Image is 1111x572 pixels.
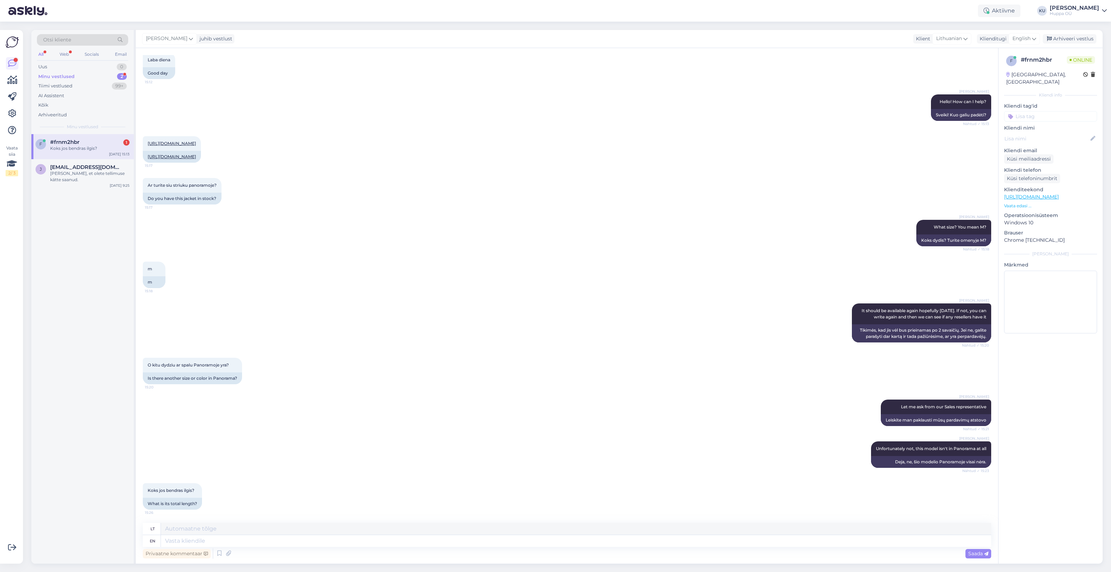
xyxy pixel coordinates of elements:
div: [DATE] 15:13 [109,152,130,157]
div: Klienditugi [977,35,1007,42]
div: Koks jos bendras ilgis? [50,145,130,152]
div: [GEOGRAPHIC_DATA], [GEOGRAPHIC_DATA] [1006,71,1083,86]
span: f [39,141,42,147]
div: Koks dydis? Turite omenyje M? [916,234,991,246]
div: Aktiivne [978,5,1020,17]
span: [PERSON_NAME] [959,394,989,399]
div: Is there another size or color in Panorama? [143,372,242,384]
div: Deja, ne, šio modelio Panoramoje visai nėra. [871,456,991,468]
div: lt [150,523,155,535]
div: KU [1037,6,1047,16]
div: Kliendi info [1004,92,1097,98]
p: Brauser [1004,229,1097,237]
img: Askly Logo [6,36,19,49]
span: It should be available again hopefully [DATE]. If not, you can write again and then we can see if... [862,308,987,319]
p: Kliendi email [1004,147,1097,154]
span: Hello! How can I help? [940,99,986,104]
span: j [40,167,42,172]
a: [URL][DOMAIN_NAME] [148,141,196,146]
span: Laba diena [148,57,170,62]
div: [DATE] 9:25 [110,183,130,188]
span: [PERSON_NAME] [959,214,989,219]
div: 2 [117,73,127,80]
a: [URL][DOMAIN_NAME] [1004,194,1059,200]
span: Unfortunately not, this model isn't in Panorama at all [876,446,986,451]
span: #frnm2hbr [50,139,79,145]
span: 15:17 [145,205,171,210]
span: What size? You mean M? [934,224,986,230]
div: 1 [123,139,130,146]
div: Huppa OÜ [1050,11,1099,16]
span: Nähtud ✓ 15:13 [963,121,989,126]
div: Email [114,50,128,59]
span: 15:26 [145,510,171,515]
span: Otsi kliente [43,36,71,44]
div: 2 / 3 [6,170,18,176]
div: Socials [83,50,100,59]
span: Online [1067,56,1095,64]
p: Klienditeekond [1004,186,1097,193]
span: Let me ask from our Sales representative [901,404,986,409]
div: Tiimi vestlused [38,83,72,90]
a: [PERSON_NAME]Huppa OÜ [1050,5,1107,16]
div: Küsi telefoninumbrit [1004,174,1060,183]
div: [PERSON_NAME] [1004,251,1097,257]
div: Kõik [38,102,48,109]
div: Tikimės, kad jis vėl bus prieinamas po 2 savaičių. Jei ne, galite parašyti dar kartą ir tada paži... [852,324,991,342]
div: m [143,276,165,288]
div: # frnm2hbr [1021,56,1067,64]
input: Lisa tag [1004,111,1097,122]
span: 15:17 [145,163,171,168]
span: Saada [968,550,988,557]
span: 15:18 [145,288,171,294]
div: [PERSON_NAME] [1050,5,1099,11]
p: Vaata edasi ... [1004,203,1097,209]
span: Koks jos bendras ilgis? [148,488,194,493]
div: Good day [143,67,175,79]
div: Leiskite man paklausti mūsų pardavimų atstovo [881,414,991,426]
span: Minu vestlused [67,124,98,130]
div: AI Assistent [38,92,64,99]
div: Arhiveeri vestlus [1043,34,1096,44]
span: Nähtud ✓ 15:23 [962,468,989,473]
p: Operatsioonisüsteem [1004,212,1097,219]
div: [PERSON_NAME], et olete tellimuse kätte saanud. [50,170,130,183]
input: Lisa nimi [1004,135,1089,142]
div: Klient [913,35,930,42]
span: [PERSON_NAME] [959,89,989,94]
p: Chrome [TECHNICAL_ID] [1004,237,1097,244]
div: What is its total length? [143,498,202,510]
span: Nähtud ✓ 15:20 [962,343,989,348]
div: Uus [38,63,47,70]
span: jljubovskaja@gmail.com [50,164,123,170]
p: Märkmed [1004,261,1097,269]
div: Vaata siia [6,145,18,176]
span: m [148,266,152,271]
span: Nähtud ✓ 15:21 [963,426,989,432]
span: Nähtud ✓ 15:18 [963,247,989,252]
span: [PERSON_NAME] [146,35,187,42]
span: [PERSON_NAME] [959,298,989,303]
p: Kliendi tag'id [1004,102,1097,110]
span: Ar turite siu striuku panoramoje? [148,183,217,188]
span: 15:20 [145,385,171,390]
div: juhib vestlust [197,35,232,42]
p: Kliendi nimi [1004,124,1097,132]
span: [PERSON_NAME] [959,436,989,441]
div: 0 [117,63,127,70]
span: O kitu dydziu ar spalu Panoramoje yra? [148,362,229,368]
p: Windows 10 [1004,219,1097,226]
div: Do you have this jacket in stock? [143,193,222,204]
div: All [37,50,45,59]
a: [URL][DOMAIN_NAME] [148,154,196,159]
div: 99+ [112,83,127,90]
span: f [1010,58,1013,63]
div: Küsi meiliaadressi [1004,154,1054,164]
div: Sveiki! Kuo galiu padėti? [931,109,991,121]
span: Lithuanian [936,35,962,42]
div: en [150,535,155,547]
span: English [1012,35,1031,42]
div: Web [58,50,70,59]
div: Privaatne kommentaar [143,549,211,558]
span: 15:12 [145,79,171,85]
